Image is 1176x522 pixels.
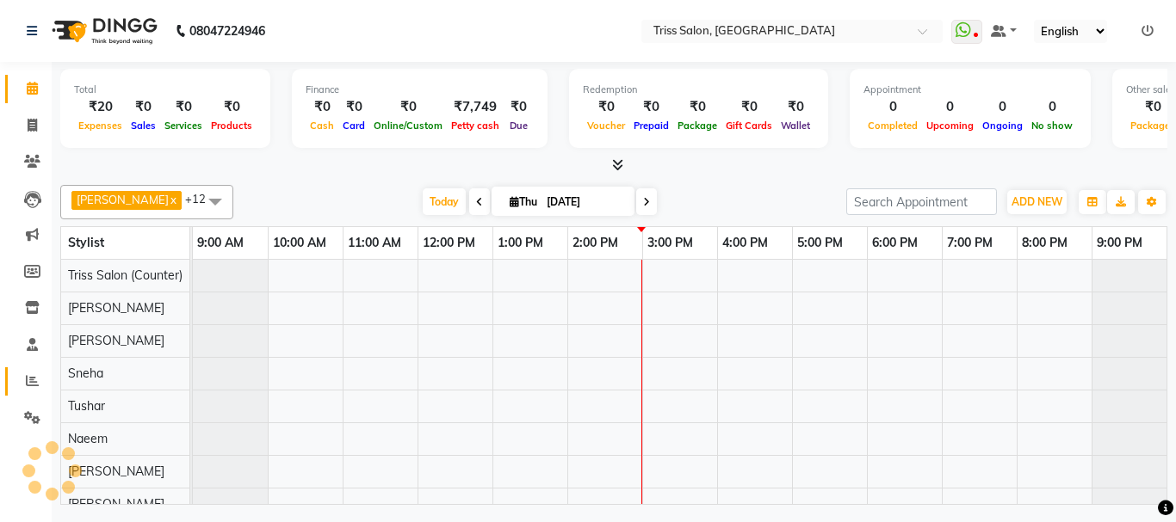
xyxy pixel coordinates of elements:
div: ₹0 [673,97,721,117]
div: ₹0 [721,97,777,117]
div: 0 [978,97,1027,117]
span: Triss Salon (Counter) [68,267,183,283]
span: +12 [185,192,219,206]
input: Search Appointment [846,188,997,215]
span: Tushar [68,398,105,414]
div: Finance [306,83,534,97]
span: Products [207,120,257,132]
div: ₹0 [306,97,338,117]
span: Sneha [68,365,103,381]
span: No show [1027,120,1077,132]
a: 11:00 AM [344,230,405,255]
span: Voucher [583,120,629,132]
a: 12:00 PM [418,230,480,255]
div: Redemption [583,83,814,97]
div: Appointment [863,83,1077,97]
b: 08047224946 [189,7,265,55]
span: Ongoing [978,120,1027,132]
span: Package [673,120,721,132]
div: Total [74,83,257,97]
span: ADD NEW [1012,195,1062,208]
a: 10:00 AM [269,230,331,255]
span: Online/Custom [369,120,447,132]
a: 9:00 AM [193,230,248,255]
a: 6:00 PM [868,230,922,255]
span: Due [505,120,532,132]
span: Gift Cards [721,120,777,132]
div: 0 [1027,97,1077,117]
div: ₹0 [777,97,814,117]
a: 4:00 PM [718,230,772,255]
div: ₹0 [127,97,160,117]
div: ₹0 [160,97,207,117]
span: Petty cash [447,120,504,132]
span: Expenses [74,120,127,132]
span: [PERSON_NAME] [68,300,164,316]
span: Thu [505,195,542,208]
div: ₹7,749 [447,97,504,117]
a: 7:00 PM [943,230,997,255]
span: Completed [863,120,922,132]
span: Services [160,120,207,132]
span: Prepaid [629,120,673,132]
a: 9:00 PM [1092,230,1147,255]
div: ₹0 [629,97,673,117]
span: Cash [306,120,338,132]
div: ₹0 [338,97,369,117]
span: Today [423,188,466,215]
span: Wallet [777,120,814,132]
a: x [169,193,176,206]
a: 2:00 PM [568,230,622,255]
div: ₹0 [583,97,629,117]
div: 0 [863,97,922,117]
span: [PERSON_NAME] [77,193,169,206]
a: 1:00 PM [493,230,548,255]
span: [PERSON_NAME] [68,464,164,479]
span: Upcoming [922,120,978,132]
span: Card [338,120,369,132]
a: 8:00 PM [1018,230,1072,255]
span: [PERSON_NAME] [68,496,164,512]
div: ₹20 [74,97,127,117]
input: 2025-09-04 [542,189,628,215]
span: [PERSON_NAME] [68,333,164,348]
div: ₹0 [504,97,534,117]
button: ADD NEW [1007,190,1067,214]
img: logo [44,7,162,55]
span: Naeem [68,431,108,446]
div: 0 [922,97,978,117]
a: 3:00 PM [643,230,697,255]
span: Stylist [68,235,104,250]
span: Sales [127,120,160,132]
a: 5:00 PM [793,230,847,255]
div: ₹0 [207,97,257,117]
div: ₹0 [369,97,447,117]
